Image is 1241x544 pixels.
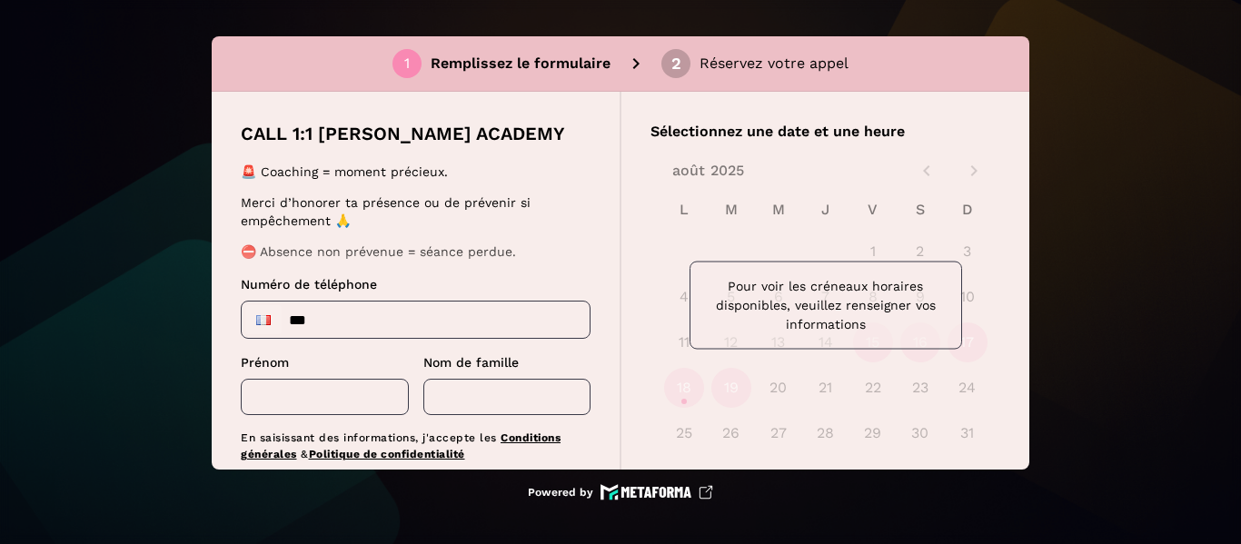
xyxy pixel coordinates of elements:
[431,53,611,74] p: Remplissez le formulaire
[700,53,849,74] p: Réservez votre appel
[528,484,713,500] a: Powered by
[705,277,947,334] p: Pour voir les créneaux horaires disponibles, veuillez renseigner vos informations
[245,305,282,334] div: France: + 33
[241,193,585,230] p: Merci d’honorer ta présence ou de prévenir si empêchement 🙏
[650,121,1000,143] p: Sélectionnez une date et une heure
[241,121,565,146] p: CALL 1:1 [PERSON_NAME] ACADEMY
[404,55,410,72] div: 1
[528,485,593,499] p: Powered by
[309,448,465,460] a: Politique de confidentialité
[241,355,289,370] span: Prénom
[241,163,585,181] p: 🚨 Coaching = moment précieux.
[423,355,519,370] span: Nom de famille
[301,448,309,460] span: &
[241,430,591,462] p: En saisissant des informations, j'accepte les
[671,55,681,72] div: 2
[241,277,377,292] span: Numéro de téléphone
[241,242,585,261] p: ⛔ Absence non prévenue = séance perdue.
